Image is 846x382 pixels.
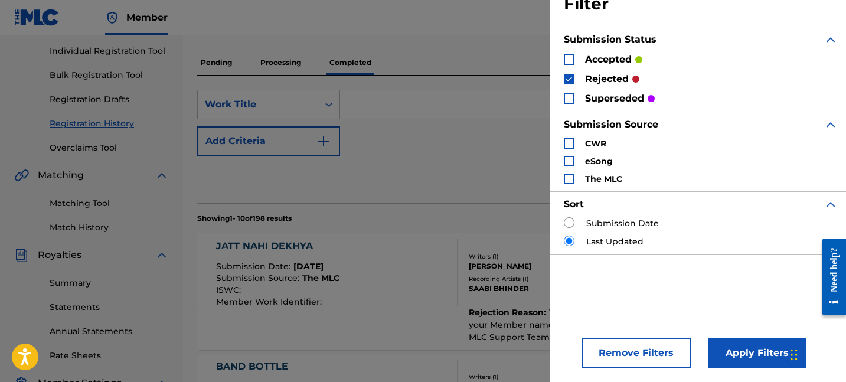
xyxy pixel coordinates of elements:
div: Recording Artists ( 1 ) [469,275,608,283]
div: SAABI BHINDER [469,283,608,294]
form: Search Form [197,90,832,203]
span: Rejection Reason : [469,307,549,318]
img: Royalties [14,248,28,262]
div: Drag [791,337,798,373]
a: Rate Sheets [50,350,169,362]
a: Registration History [50,117,169,130]
img: Top Rightsholder [105,11,119,25]
div: Writers ( 1 ) [469,252,608,261]
img: expand [824,32,838,47]
img: expand [824,117,838,132]
img: expand [155,168,169,182]
a: Annual Statements [50,325,169,338]
p: Completed [326,50,375,75]
p: Showing 1 - 10 of 198 results [197,213,292,224]
img: MLC Logo [14,9,60,26]
div: Writers ( 1 ) [469,373,608,381]
span: [DATE] [293,261,324,272]
iframe: Chat Widget [787,325,846,382]
p: rejected [585,72,629,86]
span: Royalties [38,248,81,262]
a: JATT NAHI DEKHYASubmission Date:[DATE]Submission Source:The MLCISWC:Member Work Identifier:Writer... [197,233,832,350]
span: Matching [38,168,84,182]
div: JATT NAHI DEKHYA [216,239,339,253]
img: Matching [14,168,29,182]
a: Match History [50,221,169,234]
span: Member [126,11,168,24]
button: Add Criteria [197,126,340,156]
label: Submission Date [586,217,659,230]
strong: eSong [585,156,613,166]
button: Remove Filters [582,338,691,368]
label: Last Updated [586,236,644,248]
img: checkbox [565,75,573,83]
span: Member Work Identifier : [216,296,325,307]
a: Overclaims Tool [50,142,169,154]
p: superseded [585,92,644,106]
p: Processing [257,50,305,75]
strong: Sort [564,198,584,210]
div: BAND BOTTLE [216,360,339,374]
img: expand [155,248,169,262]
a: Summary [50,277,169,289]
button: Apply Filters [708,338,806,368]
span: Submission Source : [216,273,302,283]
span: The publisher listed on your work registration does not match your Member name or an entity in yo... [469,307,815,342]
iframe: Resource Center [813,229,846,324]
img: expand [824,197,838,211]
a: Individual Registration Tool [50,45,169,57]
a: Registration Drafts [50,93,169,106]
strong: Submission Status [564,34,656,45]
p: accepted [585,53,632,67]
span: ISWC : [216,285,244,295]
strong: The MLC [585,174,622,184]
span: Submission Date : [216,261,293,272]
img: 9d2ae6d4665cec9f34b9.svg [316,134,331,148]
a: Bulk Registration Tool [50,69,169,81]
p: Pending [197,50,236,75]
div: [PERSON_NAME] [469,261,608,272]
a: Matching Tool [50,197,169,210]
strong: CWR [585,138,606,149]
strong: Submission Source [564,119,658,130]
div: Work Title [205,97,311,112]
a: Statements [50,301,169,314]
span: The MLC [302,273,339,283]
